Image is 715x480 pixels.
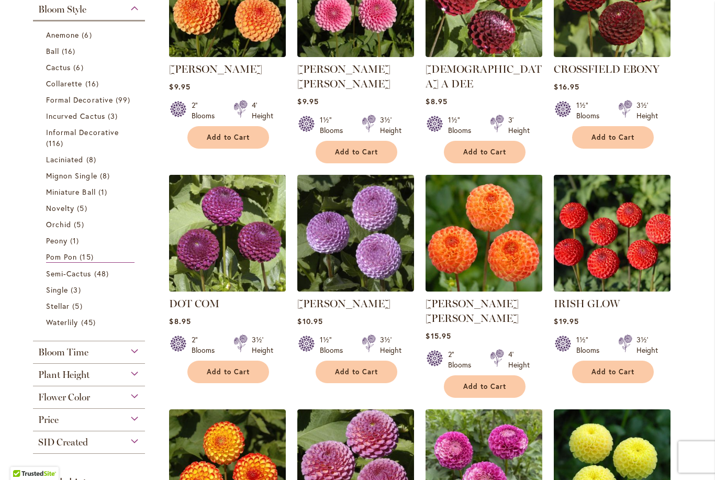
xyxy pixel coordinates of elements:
span: Informal Decorative [46,127,119,137]
span: $8.95 [426,96,447,106]
span: 1 [70,235,82,246]
span: Add to Cart [591,367,634,376]
a: BETTY ANNE [297,49,414,59]
div: 3½' Height [636,100,658,121]
span: $9.95 [169,82,190,92]
div: 2" Blooms [448,349,477,370]
div: 4' Height [508,349,530,370]
div: 2" Blooms [192,334,221,355]
span: Add to Cart [207,367,250,376]
button: Add to Cart [444,375,526,398]
span: $16.95 [554,82,579,92]
a: DOT COM [169,297,219,310]
span: Cactus [46,62,71,72]
div: 1½" Blooms [576,100,606,121]
span: $10.95 [297,316,322,326]
iframe: Launch Accessibility Center [8,443,37,472]
span: Add to Cart [335,367,378,376]
a: Semi-Cactus 48 [46,268,135,279]
a: IRISH GLOW [554,284,671,294]
span: 3 [108,110,120,121]
a: [PERSON_NAME] [PERSON_NAME] [426,297,519,325]
span: SID Created [38,437,88,448]
span: 5 [74,219,86,230]
a: Stellar 5 [46,300,135,311]
a: CROSSFIELD EBONY [554,49,671,59]
span: Single [46,285,68,295]
span: Laciniated [46,154,84,164]
span: Add to Cart [207,133,250,142]
div: 1½" Blooms [576,334,606,355]
img: GINGER WILLO [426,175,542,292]
span: Novelty [46,203,74,213]
a: Novelty 5 [46,203,135,214]
span: 99 [116,94,133,105]
a: DOT COM [169,284,286,294]
span: Formal Decorative [46,95,113,105]
a: Miniature Ball 1 [46,186,135,197]
a: Orchid 5 [46,219,135,230]
a: Waterlily 45 [46,317,135,328]
span: 5 [72,300,85,311]
span: 48 [94,268,111,279]
a: [PERSON_NAME] [PERSON_NAME] [297,63,390,90]
span: 45 [81,317,98,328]
a: Collarette 16 [46,78,135,89]
a: Peony 1 [46,235,135,246]
span: Add to Cart [335,148,378,157]
span: 6 [73,62,86,73]
span: Pom Pon [46,252,77,262]
a: FRANK HOLMES [297,284,414,294]
span: 16 [85,78,102,89]
div: 1½" Blooms [320,115,349,136]
img: DOT COM [166,172,289,294]
button: Add to Cart [572,361,654,383]
button: Add to Cart [187,361,269,383]
span: Plant Height [38,369,90,381]
span: 5 [77,203,90,214]
span: 1 [98,186,110,197]
a: [PERSON_NAME] [297,297,390,310]
a: Formal Decorative 99 [46,94,135,105]
span: Ball [46,46,59,56]
span: Bloom Style [38,4,86,15]
img: IRISH GLOW [554,175,671,292]
span: Incurved Cactus [46,111,105,121]
span: Mignon Single [46,171,97,181]
div: 1½" Blooms [448,115,477,136]
span: Add to Cart [463,382,506,391]
button: Add to Cart [444,141,526,163]
span: $8.95 [169,316,191,326]
span: 6 [82,29,94,40]
span: Anemone [46,30,79,40]
span: Orchid [46,219,71,229]
a: Incurved Cactus 3 [46,110,135,121]
a: GINGER WILLO [426,284,542,294]
span: $19.95 [554,316,578,326]
button: Add to Cart [572,126,654,149]
div: 3½' Height [636,334,658,355]
a: IRISH GLOW [554,297,620,310]
div: 2" Blooms [192,100,221,121]
span: Stellar [46,301,70,311]
a: Ball 16 [46,46,135,57]
span: $9.95 [297,96,318,106]
span: Flower Color [38,392,90,403]
a: [DEMOGRAPHIC_DATA] A DEE [426,63,542,90]
span: Price [38,414,59,426]
span: 15 [80,251,96,262]
a: [PERSON_NAME] [169,63,262,75]
div: 4' Height [252,100,273,121]
span: Add to Cart [463,148,506,157]
div: 3' Height [508,115,530,136]
span: Peony [46,236,68,245]
span: Semi-Cactus [46,269,92,278]
a: AMBER QUEEN [169,49,286,59]
div: 3½' Height [380,334,401,355]
a: Anemone 6 [46,29,135,40]
span: 116 [46,138,66,149]
div: 1½" Blooms [320,334,349,355]
button: Add to Cart [316,141,397,163]
span: Bloom Time [38,347,88,358]
a: Informal Decorative 116 [46,127,135,149]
